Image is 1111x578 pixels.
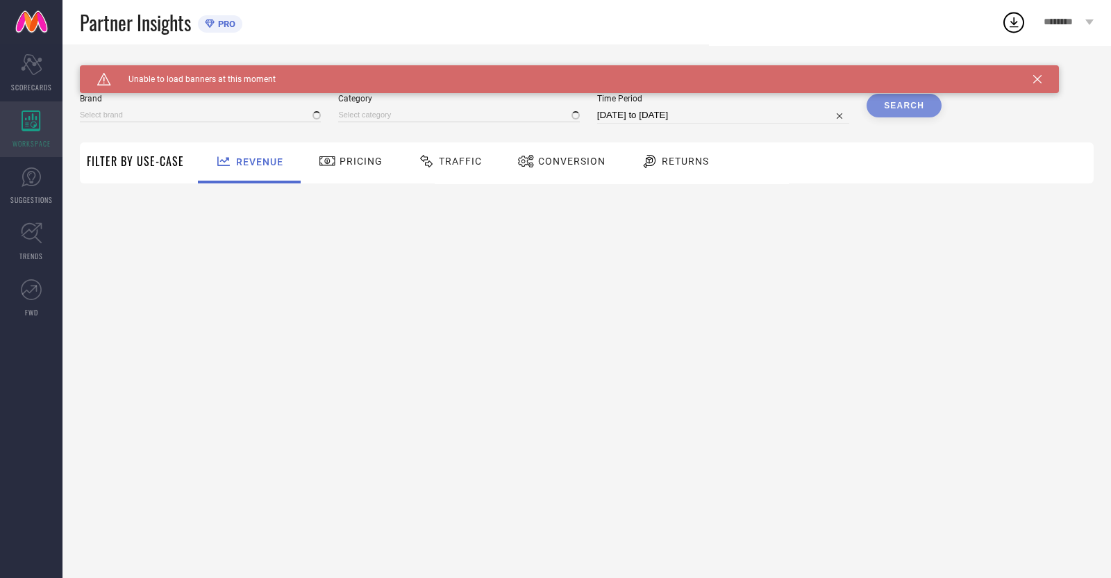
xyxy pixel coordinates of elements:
[215,19,235,29] span: PRO
[80,8,191,37] span: Partner Insights
[597,94,849,104] span: Time Period
[11,82,52,92] span: SCORECARDS
[80,65,176,76] span: SYSTEM WORKSPACE
[10,195,53,205] span: SUGGESTIONS
[111,74,276,84] span: Unable to load banners at this moment
[80,94,321,104] span: Brand
[340,156,383,167] span: Pricing
[439,156,482,167] span: Traffic
[338,108,579,122] input: Select category
[87,153,184,170] span: Filter By Use-Case
[338,94,579,104] span: Category
[236,156,283,167] span: Revenue
[25,307,38,317] span: FWD
[1001,10,1026,35] div: Open download list
[19,251,43,261] span: TRENDS
[662,156,709,167] span: Returns
[538,156,605,167] span: Conversion
[12,138,51,149] span: WORKSPACE
[80,108,321,122] input: Select brand
[597,107,849,124] input: Select time period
